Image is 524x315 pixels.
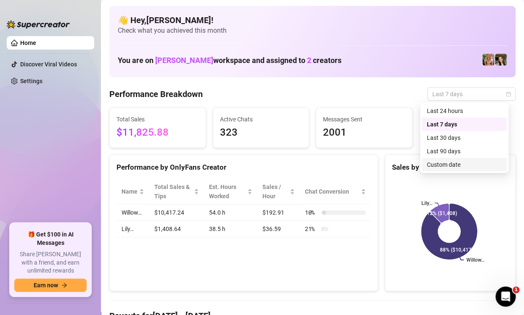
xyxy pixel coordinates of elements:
[257,179,299,205] th: Sales / Hour
[323,115,405,124] span: Messages Sent
[305,187,359,196] span: Chat Conversion
[7,20,70,29] img: logo-BBDzfeDw.svg
[432,88,511,100] span: Last 7 days
[116,125,199,141] span: $11,825.88
[14,250,87,275] span: Share [PERSON_NAME] with a friend, and earn unlimited rewards
[506,92,511,97] span: calendar
[122,187,138,196] span: Name
[257,205,299,221] td: $192.91
[220,125,302,141] span: 323
[20,61,77,68] a: Discover Viral Videos
[209,182,246,201] div: Est. Hours Worked
[149,221,204,237] td: $1,408.64
[118,56,341,65] h1: You are on workspace and assigned to creators
[20,78,42,84] a: Settings
[262,182,288,201] span: Sales / Hour
[116,221,149,237] td: Lily…
[427,147,502,156] div: Last 90 days
[109,88,203,100] h4: Performance Breakdown
[482,54,494,66] img: Willow
[466,257,484,263] text: Willow…
[257,221,299,237] td: $36.59
[427,120,502,129] div: Last 7 days
[116,162,371,173] div: Performance by OnlyFans Creator
[204,205,257,221] td: 54.0 h
[323,125,405,141] span: 2001
[14,278,87,292] button: Earn nowarrow-right
[116,115,199,124] span: Total Sales
[513,286,519,293] span: 1
[14,231,87,247] span: 🎁 Get $100 in AI Messages
[305,208,318,217] span: 10 %
[495,286,516,307] iframe: Intercom live chat
[422,131,507,144] div: Last 30 days
[116,179,149,205] th: Name
[155,56,213,65] span: [PERSON_NAME]
[34,282,58,289] span: Earn now
[427,106,502,115] div: Last 24 hours
[149,205,204,221] td: $10,417.24
[204,221,257,237] td: 38.5 h
[427,160,502,169] div: Custom date
[220,115,302,124] span: Active Chats
[149,179,204,205] th: Total Sales & Tips
[427,133,502,142] div: Last 30 days
[118,26,507,35] span: Check what you achieved this month
[300,179,371,205] th: Chat Conversion
[495,54,507,66] img: Lily
[307,56,311,65] span: 2
[422,104,507,118] div: Last 24 hours
[422,144,507,158] div: Last 90 days
[422,158,507,171] div: Custom date
[305,224,318,234] span: 21 %
[20,39,36,46] a: Home
[422,118,507,131] div: Last 7 days
[116,205,149,221] td: Willow…
[392,162,508,173] div: Sales by OnlyFans Creator
[154,182,192,201] span: Total Sales & Tips
[118,14,507,26] h4: 👋 Hey, [PERSON_NAME] !
[421,200,432,206] text: Lily…
[61,282,67,288] span: arrow-right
